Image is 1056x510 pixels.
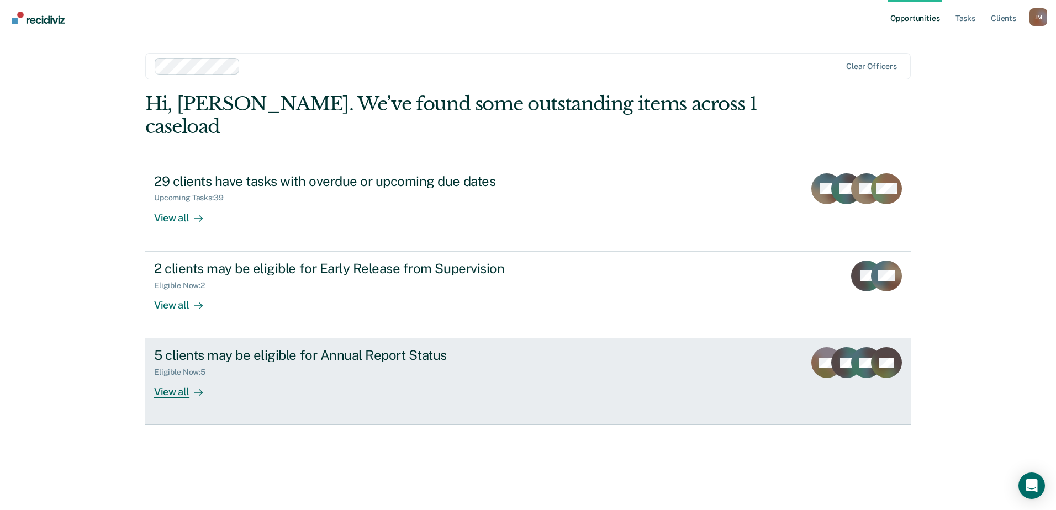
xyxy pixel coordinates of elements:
div: View all [154,377,216,399]
div: 29 clients have tasks with overdue or upcoming due dates [154,173,542,189]
div: 2 clients may be eligible for Early Release from Supervision [154,261,542,277]
a: 2 clients may be eligible for Early Release from SupervisionEligible Now:2View all [145,251,911,338]
div: Open Intercom Messenger [1018,472,1045,499]
button: Profile dropdown button [1029,8,1047,26]
div: 5 clients may be eligible for Annual Report Status [154,347,542,363]
div: Eligible Now : 2 [154,281,214,290]
div: Eligible Now : 5 [154,368,214,377]
a: 29 clients have tasks with overdue or upcoming due datesUpcoming Tasks:39View all [145,164,911,251]
a: 5 clients may be eligible for Annual Report StatusEligible Now:5View all [145,338,911,425]
div: J M [1029,8,1047,26]
div: Upcoming Tasks : 39 [154,193,233,203]
div: View all [154,290,216,311]
img: Recidiviz [12,12,65,24]
div: View all [154,203,216,224]
div: Clear officers [846,62,897,71]
div: Hi, [PERSON_NAME]. We’ve found some outstanding items across 1 caseload [145,93,758,138]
